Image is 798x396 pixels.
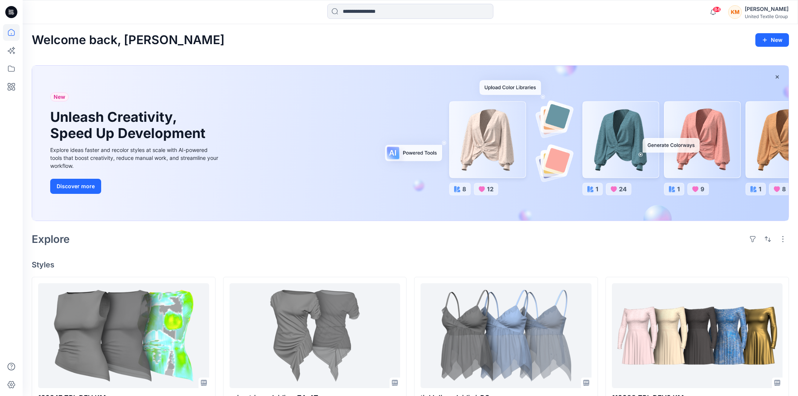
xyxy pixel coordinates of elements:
button: Discover more [50,179,101,194]
div: United Textile Group [745,14,789,19]
h2: Welcome back, [PERSON_NAME] [32,33,225,47]
div: Explore ideas faster and recolor styles at scale with AI-powered tools that boost creativity, red... [50,146,220,170]
h2: Explore [32,233,70,245]
a: Discover more [50,179,220,194]
a: tinklelio palaidinė RG [421,283,592,388]
h4: Styles [32,260,789,269]
span: New [54,92,65,101]
a: 120347 ZPL DEV KM [38,283,209,388]
span: 84 [713,6,721,12]
button: New [755,33,789,47]
div: KM [728,5,742,19]
a: asimetrinepalaidine_ZA_AT [230,283,401,388]
h1: Unleash Creativity, Speed Up Development [50,109,209,141]
a: 119988 ZPL DEV2 KM [612,283,783,388]
div: [PERSON_NAME] [745,5,789,14]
